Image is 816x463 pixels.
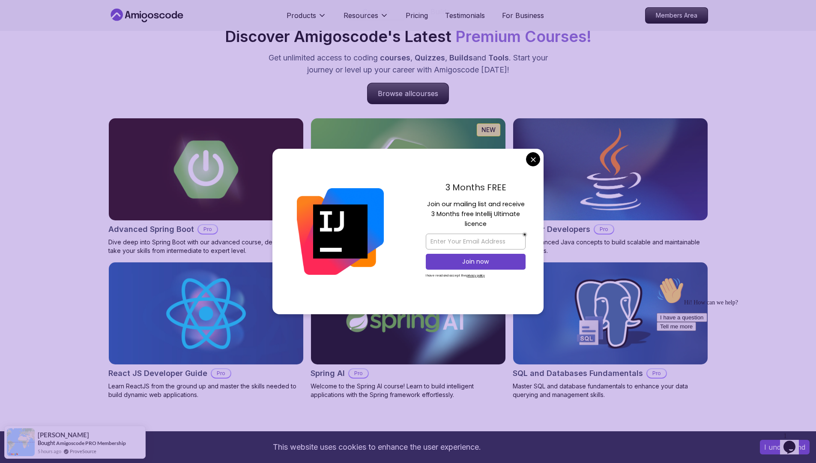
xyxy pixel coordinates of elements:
a: React JS Developer Guide cardReact JS Developer GuideProLearn ReactJS from the ground up and mast... [108,262,304,399]
p: Browse all [368,83,448,104]
p: Learn advanced Java concepts to build scalable and maintainable applications. [513,238,708,255]
a: SQL and Databases Fundamentals cardSQL and Databases FundamentalsProMaster SQL and database funda... [513,262,708,399]
a: Members Area [645,7,708,24]
img: :wave: [3,3,31,31]
span: courses [380,53,410,62]
a: Spring AI cardSpring AIProWelcome to the Spring AI course! Learn to build intelligent application... [311,262,506,399]
button: Tell me more [3,48,43,57]
img: provesource social proof notification image [7,428,35,456]
p: Members Area [646,8,708,23]
p: Pro [595,225,613,234]
p: Products [287,10,316,21]
div: 👋Hi! How can we help?I have a questionTell me more [3,3,158,57]
a: Java for Developers cardJava for DevelopersProLearn advanced Java concepts to build scalable and ... [513,118,708,255]
div: This website uses cookies to enhance the user experience. [6,438,747,457]
button: Products [287,10,326,27]
h2: SQL and Databases Fundamentals [513,367,643,379]
p: Master SQL and database fundamentals to enhance your data querying and management skills. [513,382,708,399]
button: I have a question [3,39,54,48]
p: Get unlimited access to coding , , and . Start your journey or level up your career with Amigosco... [264,52,552,76]
p: Dive deep into Spring Boot with our advanced course, designed to take your skills from intermedia... [108,238,304,255]
a: For Business [502,10,544,21]
span: [PERSON_NAME] [38,431,89,439]
span: Hi! How can we help? [3,26,85,32]
span: Builds [449,53,473,62]
span: courses [412,89,438,98]
span: 5 hours ago [38,448,61,455]
span: Bought [38,439,55,446]
img: Spring Boot for Beginners card [311,118,505,220]
button: Accept cookies [760,440,810,454]
p: Resources [344,10,378,21]
img: React JS Developer Guide card [109,262,303,364]
p: Pro [198,225,217,234]
p: Pro [212,369,230,378]
button: Resources [344,10,389,27]
h2: Discover Amigoscode's Latest [225,28,592,45]
a: Spring Boot for Beginners cardNEWSpring Boot for BeginnersBuild a CRUD API with Spring Boot and P... [311,118,506,255]
p: Pro [349,369,368,378]
h2: Spring AI [311,367,345,379]
a: Testimonials [445,10,485,21]
h2: Java for Developers [513,223,590,235]
a: ProveSource [70,448,96,455]
iframe: chat widget [780,429,807,454]
p: Pro [647,369,666,378]
iframe: chat widget [653,274,807,424]
p: NEW [481,126,496,134]
h2: React JS Developer Guide [108,367,207,379]
img: Advanced Spring Boot card [109,118,303,220]
a: Pricing [406,10,428,21]
img: SQL and Databases Fundamentals card [513,262,708,364]
span: Tools [488,53,509,62]
p: Learn ReactJS from the ground up and master the skills needed to build dynamic web applications. [108,382,304,399]
span: Premium Courses! [455,27,592,46]
a: Advanced Spring Boot cardAdvanced Spring BootProDive deep into Spring Boot with our advanced cour... [108,118,304,255]
h2: Advanced Spring Boot [108,223,194,235]
img: Java for Developers card [508,116,712,223]
span: Quizzes [415,53,445,62]
a: Browse allcourses [367,83,449,104]
a: Amigoscode PRO Membership [56,440,126,446]
p: Welcome to the Spring AI course! Learn to build intelligent applications with the Spring framewor... [311,382,506,399]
